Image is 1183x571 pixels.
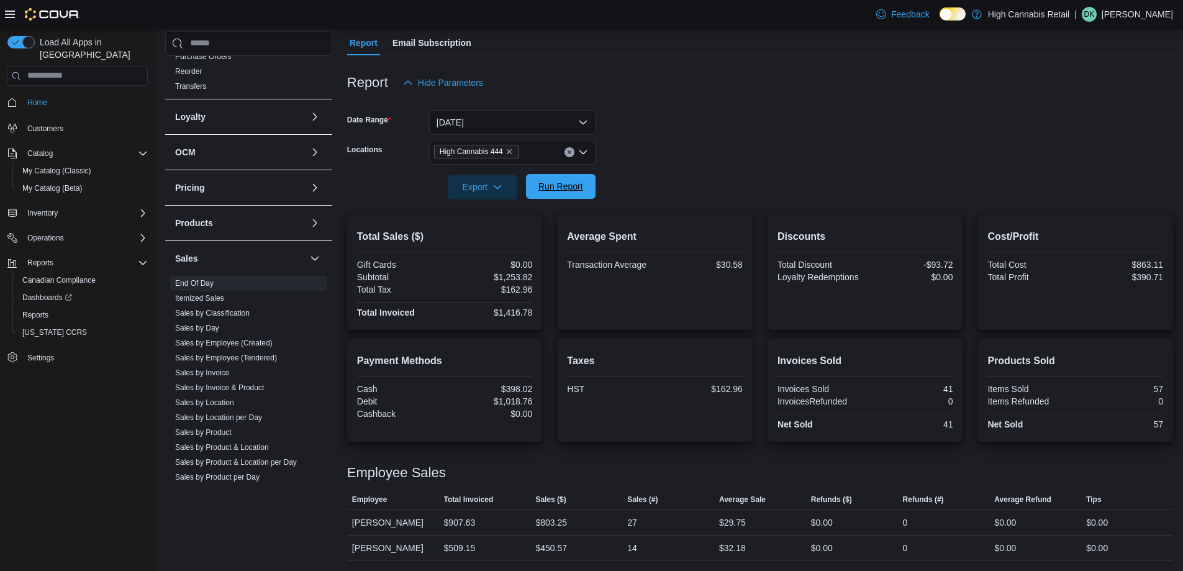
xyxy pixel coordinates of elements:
button: Reports [12,306,153,324]
a: Customers [22,121,68,136]
span: Washington CCRS [17,325,148,340]
span: Sales by Product [175,427,232,437]
span: Reports [27,258,53,268]
span: Tips [1086,495,1101,505]
span: Load All Apps in [GEOGRAPHIC_DATA] [35,36,148,61]
div: $0.00 [447,409,532,419]
a: Sales by Product & Location [175,443,269,452]
span: Itemized Sales [175,293,224,303]
span: Sales (#) [627,495,658,505]
strong: Net Sold [987,419,1023,429]
span: Sales by Product & Location per Day [175,457,297,467]
div: Invoices Sold [777,384,863,394]
div: Total Discount [777,260,863,270]
span: Customers [22,120,148,135]
a: Reports [17,308,53,322]
button: Inventory [22,206,63,221]
div: 0 [1078,396,1163,406]
span: Run Report [538,180,583,193]
a: Sales by Invoice [175,368,229,377]
div: InvoicesRefunded [777,396,863,406]
button: Canadian Compliance [12,272,153,289]
span: Sales ($) [535,495,566,505]
span: My Catalog (Beta) [22,183,83,193]
div: -$93.72 [868,260,953,270]
div: 27 [627,515,637,530]
div: [PERSON_NAME] [347,510,439,535]
div: Debit [357,396,442,406]
span: Refunds ($) [811,495,852,505]
button: Pricing [307,180,322,195]
button: Run Report [526,174,596,199]
span: Catalog [27,148,53,158]
span: Hide Parameters [418,76,483,89]
div: Sales [165,276,332,490]
span: End Of Day [175,278,214,288]
button: Catalog [2,145,153,162]
button: Sales [307,251,322,266]
div: Gift Cards [357,260,442,270]
span: Sales by Classification [175,308,250,318]
div: 14 [627,541,637,555]
button: [DATE] [429,110,596,135]
div: [PERSON_NAME] [347,536,439,560]
div: $0.00 [994,541,1016,555]
div: $390.71 [1078,272,1163,282]
div: $0.00 [994,515,1016,530]
div: $398.02 [447,384,532,394]
div: $0.00 [868,272,953,282]
a: End Of Day [175,279,214,288]
span: Sales by Invoice & Product [175,383,264,393]
span: Report [350,30,378,55]
div: Transaction Average [567,260,652,270]
div: Total Profit [987,272,1072,282]
div: 57 [1078,419,1163,429]
span: Operations [27,233,64,243]
span: Dashboards [22,293,72,303]
span: Sales by Product & Location [175,442,269,452]
span: Reports [22,255,148,270]
h2: Total Sales ($) [357,229,533,244]
span: Export [455,175,510,199]
h2: Discounts [777,229,953,244]
button: Products [175,217,305,229]
a: Feedback [871,2,934,27]
span: Sales by Location per Day [175,413,262,423]
label: Date Range [347,115,391,125]
a: Sales by Day [175,324,219,332]
span: Settings [22,350,148,365]
label: Locations [347,145,383,155]
a: My Catalog (Classic) [17,163,96,178]
div: $32.18 [719,541,746,555]
h3: Report [347,75,388,90]
span: Dashboards [17,290,148,305]
div: $1,253.82 [447,272,532,282]
span: Sales by Day [175,323,219,333]
div: Loyalty Redemptions [777,272,863,282]
button: Customers [2,119,153,137]
button: My Catalog (Beta) [12,180,153,197]
span: Employee [352,495,388,505]
a: Sales by Location per Day [175,413,262,422]
span: Feedback [891,8,929,21]
div: Total Cost [987,260,1072,270]
a: Sales by Employee (Tendered) [175,354,277,362]
button: Clear input [564,147,574,157]
div: Cashback [357,409,442,419]
button: Pricing [175,181,305,194]
div: $0.00 [447,260,532,270]
span: Sales by Employee (Created) [175,338,273,348]
div: $1,018.76 [447,396,532,406]
div: Total Tax [357,285,442,295]
a: Purchase Orders [175,52,232,61]
button: Reports [2,254,153,272]
button: My Catalog (Classic) [12,162,153,180]
a: Dashboards [12,289,153,306]
div: $29.75 [719,515,746,530]
span: Canadian Compliance [17,273,148,288]
span: Operations [22,231,148,245]
div: HST [567,384,652,394]
p: [PERSON_NAME] [1102,7,1173,22]
div: $162.96 [658,384,743,394]
h3: Employee Sales [347,465,446,480]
